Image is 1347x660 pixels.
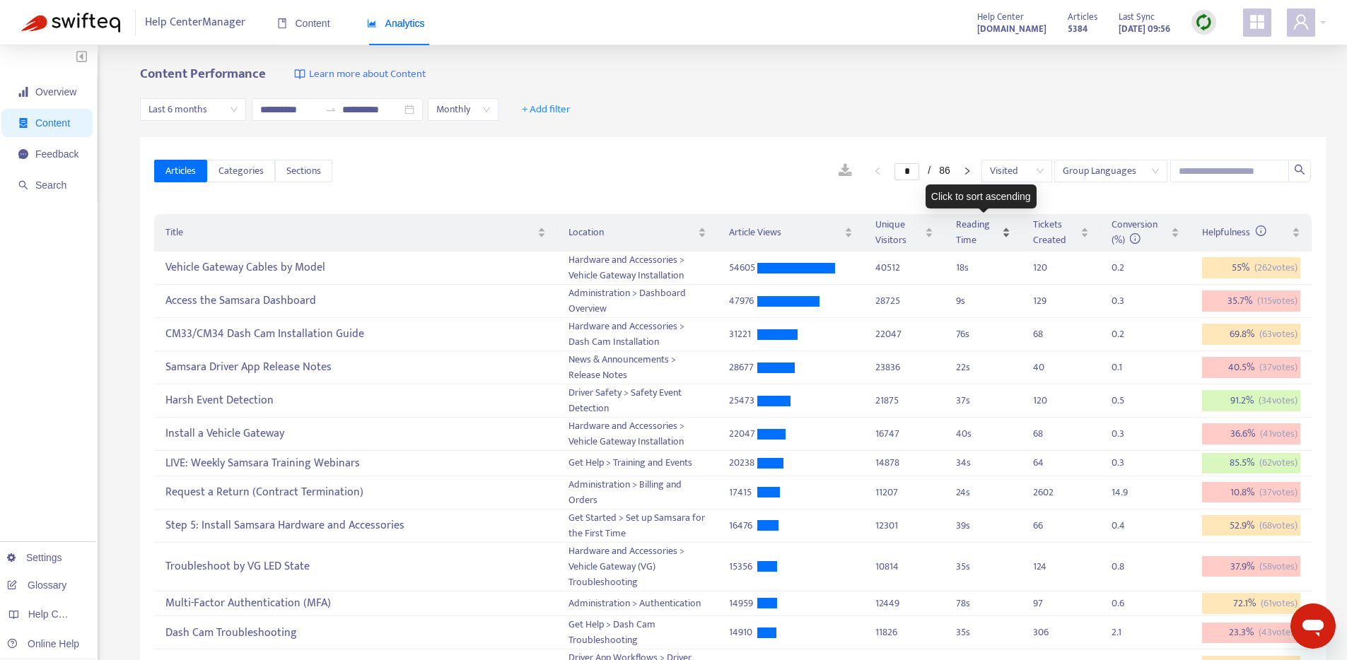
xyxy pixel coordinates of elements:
div: LIVE: Weekly Samsara Training Webinars [165,452,545,475]
div: 55 % [1202,257,1300,278]
span: ( 62 votes) [1259,455,1298,471]
a: Glossary [7,579,66,591]
td: Administration > Dashboard Overview [557,285,718,318]
span: Helpfulness [1202,224,1266,240]
div: 2602 [1033,485,1061,500]
div: 22047 [729,426,757,442]
div: 21875 [875,393,933,408]
div: 10814 [875,559,933,574]
span: + Add filter [522,101,571,118]
div: 23836 [875,360,933,375]
div: 124 [1033,559,1061,574]
div: 97 [1033,596,1061,611]
span: Search [35,179,66,191]
td: Administration > Authentication [557,591,718,617]
div: Samsara Driver App Release Notes [165,356,545,379]
button: left [866,163,889,179]
div: Troubleshoot by VG LED State [165,555,545,578]
div: 14910 [729,625,757,640]
button: Articles [154,160,207,182]
div: 34 s [956,455,1010,471]
span: ( 61 votes) [1261,596,1298,611]
div: 54605 [729,260,757,276]
div: 37.9 % [1202,556,1300,577]
a: [DOMAIN_NAME] [977,20,1046,37]
span: Feedback [35,148,78,160]
span: Conversion (%) [1112,216,1158,248]
div: 24 s [956,485,1010,500]
div: 31221 [729,326,757,342]
div: 10.8 % [1202,482,1300,503]
div: 120 [1033,393,1061,408]
div: Install a Vehicle Gateway [165,423,545,446]
div: 9 s [956,293,1010,309]
div: 68 [1033,326,1061,342]
span: ( 262 votes) [1254,260,1298,276]
li: Next Page [956,163,979,179]
td: Get Help > Dash Cam Troubleshooting [557,616,718,649]
span: Group Languages [1063,160,1159,182]
div: 40512 [875,260,933,276]
div: 14.9 [1112,485,1140,500]
div: 25473 [729,393,757,408]
div: 39 s [956,518,1010,534]
div: 40 [1033,360,1061,375]
div: 0.3 [1112,293,1140,309]
div: 47976 [729,293,757,309]
span: swap-right [325,104,337,115]
iframe: Button to launch messaging window [1290,603,1336,649]
th: Unique Visitors [864,214,945,252]
div: 72.1 % [1202,593,1300,614]
span: Visited [990,160,1044,182]
button: Categories [207,160,275,182]
span: search [18,180,28,190]
div: 16747 [875,426,933,442]
span: ( 115 votes) [1257,293,1298,309]
li: Previous Page [866,163,889,179]
span: ( 58 votes) [1259,559,1298,574]
strong: 5384 [1068,21,1087,37]
div: 0.3 [1112,455,1140,471]
td: News & Announcements > Release Notes [557,351,718,384]
div: 35 s [956,559,1010,574]
div: 12449 [875,596,933,611]
a: Learn more about Content [294,66,426,83]
div: Click to sort ascending [926,184,1037,208]
span: Analytics [367,18,425,29]
div: Harsh Event Detection [165,389,545,413]
span: left [873,167,882,175]
span: Help Centers [28,608,86,620]
div: 52.9 % [1202,515,1300,536]
div: 0.5 [1112,393,1140,408]
td: Hardware and Accessories > Vehicle Gateway (VG) Troubleshooting [557,543,718,591]
div: 22047 [875,326,933,342]
span: book [277,18,287,28]
div: 40 s [956,426,1010,442]
img: sync.dc5367851b00ba804db3.png [1195,13,1213,31]
span: Last 6 months [148,99,238,120]
span: Monthly [436,99,490,120]
div: 37 s [956,393,1010,408]
span: Title [165,225,534,240]
div: 64 [1033,455,1061,471]
span: message [18,149,28,159]
div: 15356 [729,559,757,574]
th: Article Views [718,214,864,252]
div: 35 s [956,625,1010,640]
b: Content Performance [140,63,266,85]
div: 0.6 [1112,596,1140,611]
div: 0.8 [1112,559,1140,574]
div: 0.2 [1112,260,1140,276]
div: Dash Cam Troubleshooting [165,621,545,644]
span: Last Sync [1119,9,1155,25]
div: 28677 [729,360,757,375]
div: 11826 [875,625,933,640]
strong: [DATE] 09:56 [1119,21,1170,37]
span: ( 43 votes) [1259,625,1298,640]
span: search [1294,164,1305,175]
div: 69.8 % [1202,324,1300,345]
div: 14959 [729,596,757,611]
button: right [956,163,979,179]
div: 129 [1033,293,1061,309]
td: Hardware and Accessories > Dash Cam Installation [557,318,718,351]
